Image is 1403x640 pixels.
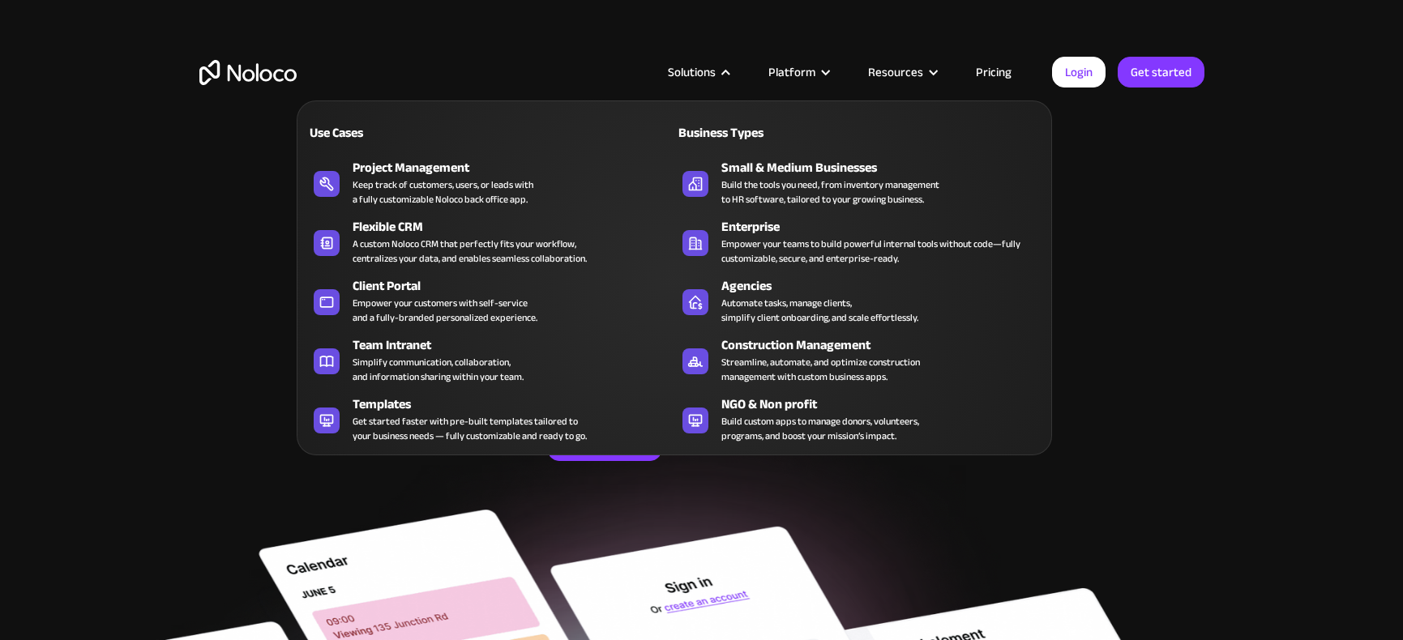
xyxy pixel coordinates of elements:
[721,177,939,207] div: Build the tools you need, from inventory management to HR software, tailored to your growing busi...
[721,276,1050,296] div: Agencies
[353,395,682,414] div: Templates
[674,332,1043,387] a: Construction ManagementStreamline, automate, and optimize constructionmanagement with custom busi...
[353,217,682,237] div: Flexible CRM
[674,391,1043,446] a: NGO & Non profitBuild custom apps to manage donors, volunteers,programs, and boost your mission’s...
[721,158,1050,177] div: Small & Medium Businesses
[353,335,682,355] div: Team Intranet
[721,414,919,443] div: Build custom apps to manage donors, volunteers, programs, and boost your mission’s impact.
[306,332,674,387] a: Team IntranetSimplify communication, collaboration,and information sharing within your team.
[353,237,587,266] div: A custom Noloco CRM that perfectly fits your workflow, centralizes your data, and enables seamles...
[353,355,524,384] div: Simplify communication, collaboration, and information sharing within your team.
[721,335,1050,355] div: Construction Management
[674,273,1043,328] a: AgenciesAutomate tasks, manage clients,simplify client onboarding, and scale effortlessly.
[199,167,1204,297] h2: Business Apps for Teams
[674,155,1043,210] a: Small & Medium BusinessesBuild the tools you need, from inventory managementto HR software, tailo...
[768,62,815,83] div: Platform
[199,60,297,85] a: home
[748,62,848,83] div: Platform
[721,296,918,325] div: Automate tasks, manage clients, simplify client onboarding, and scale effortlessly.
[353,414,587,443] div: Get started faster with pre-built templates tailored to your business needs — fully customizable ...
[721,395,1050,414] div: NGO & Non profit
[306,113,674,151] a: Use Cases
[721,217,1050,237] div: Enterprise
[1052,57,1106,87] a: Login
[674,123,852,143] div: Business Types
[306,273,674,328] a: Client PortalEmpower your customers with self-serviceand a fully-branded personalized experience.
[353,276,682,296] div: Client Portal
[353,158,682,177] div: Project Management
[1118,57,1204,87] a: Get started
[674,214,1043,269] a: EnterpriseEmpower your teams to build powerful internal tools without code—fully customizable, se...
[956,62,1032,83] a: Pricing
[668,62,716,83] div: Solutions
[721,237,1035,266] div: Empower your teams to build powerful internal tools without code—fully customizable, secure, and ...
[353,296,537,325] div: Empower your customers with self-service and a fully-branded personalized experience.
[648,62,748,83] div: Solutions
[868,62,923,83] div: Resources
[674,113,1043,151] a: Business Types
[306,214,674,269] a: Flexible CRMA custom Noloco CRM that perfectly fits your workflow,centralizes your data, and enab...
[848,62,956,83] div: Resources
[306,155,674,210] a: Project ManagementKeep track of customers, users, or leads witha fully customizable Noloco back o...
[353,177,533,207] div: Keep track of customers, users, or leads with a fully customizable Noloco back office app.
[721,355,920,384] div: Streamline, automate, and optimize construction management with custom business apps.
[306,123,483,143] div: Use Cases
[306,391,674,446] a: TemplatesGet started faster with pre-built templates tailored toyour business needs — fully custo...
[297,78,1052,455] nav: Solutions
